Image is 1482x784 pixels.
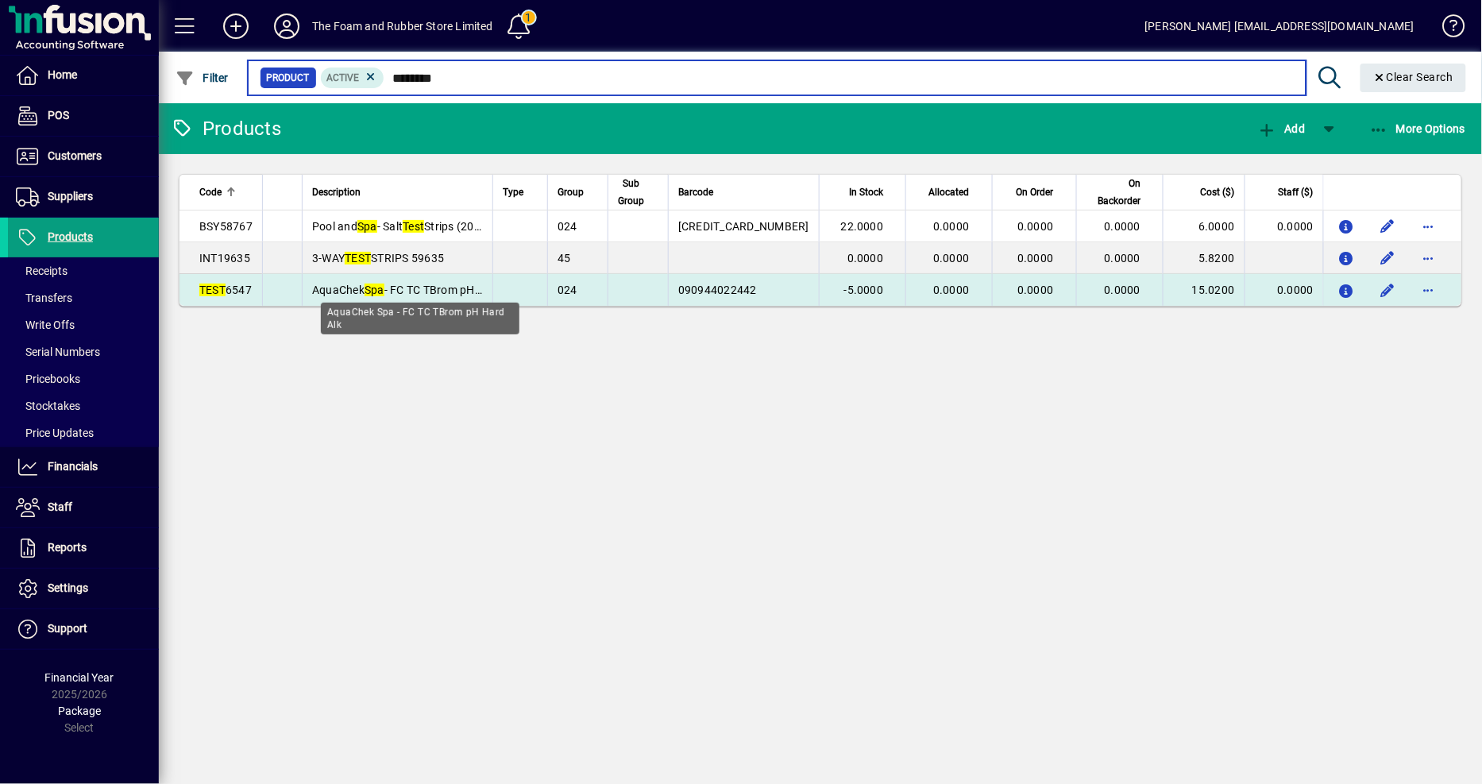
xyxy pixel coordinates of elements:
[8,392,159,419] a: Stocktakes
[1360,64,1467,92] button: Clear
[8,609,159,649] a: Support
[1017,183,1054,201] span: On Order
[16,319,75,331] span: Write Offs
[16,400,80,412] span: Stocktakes
[1253,114,1309,143] button: Add
[829,183,897,201] div: In Stock
[1002,183,1068,201] div: On Order
[558,220,577,233] span: 024
[1375,214,1400,239] button: Edit
[45,671,114,684] span: Financial Year
[1416,277,1441,303] button: More options
[8,137,159,176] a: Customers
[321,68,384,88] mat-chip: Activation Status: Active
[16,346,100,358] span: Serial Numbers
[1017,284,1054,296] span: 0.0000
[210,12,261,41] button: Add
[8,365,159,392] a: Pricebooks
[1201,183,1235,201] span: Cost ($)
[1257,122,1305,135] span: Add
[48,460,98,473] span: Financials
[345,252,371,265] em: TEST
[1105,284,1141,296] span: 0.0000
[261,12,312,41] button: Profile
[503,183,523,201] span: Type
[48,581,88,594] span: Settings
[1416,245,1441,271] button: More options
[48,109,69,122] span: POS
[312,14,493,39] div: The Foam and Rubber Store Limited
[618,175,644,210] span: Sub Group
[8,528,159,568] a: Reports
[312,284,521,296] span: AquaChek - FC TC TBrom pH Hard Alk
[1145,14,1414,39] div: [PERSON_NAME] [EMAIL_ADDRESS][DOMAIN_NAME]
[678,183,809,201] div: Barcode
[199,252,250,265] span: INT19635
[558,252,571,265] span: 45
[16,427,94,439] span: Price Updates
[558,284,577,296] span: 024
[48,190,93,203] span: Suppliers
[933,220,970,233] span: 0.0000
[618,175,658,210] div: Sub Group
[1375,277,1400,303] button: Edit
[1017,252,1054,265] span: 0.0000
[1105,252,1141,265] span: 0.0000
[1163,242,1245,274] td: 5.8200
[1245,274,1323,306] td: 0.0000
[8,338,159,365] a: Serial Numbers
[8,177,159,217] a: Suppliers
[199,284,252,296] span: 6547
[8,419,159,446] a: Price Updates
[8,257,159,284] a: Receipts
[1365,114,1470,143] button: More Options
[1017,220,1054,233] span: 0.0000
[16,373,80,385] span: Pricebooks
[48,541,87,554] span: Reports
[8,488,159,527] a: Staff
[48,500,72,513] span: Staff
[1416,214,1441,239] button: More options
[312,220,511,233] span: Pool and - Salt Strips (20 Strips)
[321,303,519,334] div: AquaChek Spa - FC TC TBrom pH Hard Alk
[8,311,159,338] a: Write Offs
[312,252,444,265] span: 3-WAY STRIPS 59635
[1279,183,1314,201] span: Staff ($)
[48,149,102,162] span: Customers
[8,96,159,136] a: POS
[199,284,226,296] em: TEST
[916,183,983,201] div: Allocated
[1086,175,1156,210] div: On Backorder
[558,183,598,201] div: Group
[365,284,384,296] em: Spa
[1163,210,1245,242] td: 6.0000
[403,220,424,233] em: Test
[312,183,361,201] span: Description
[8,447,159,487] a: Financials
[48,230,93,243] span: Products
[8,284,159,311] a: Transfers
[172,64,233,92] button: Filter
[8,569,159,608] a: Settings
[847,252,884,265] span: 0.0000
[357,220,377,233] em: Spa
[1369,122,1466,135] span: More Options
[678,284,757,296] span: 090944022442
[933,252,970,265] span: 0.0000
[199,183,253,201] div: Code
[8,56,159,95] a: Home
[312,183,483,201] div: Description
[327,72,360,83] span: Active
[1430,3,1462,55] a: Knowledge Base
[58,705,101,717] span: Package
[844,284,884,296] span: -5.0000
[199,220,253,233] span: BSY58767
[16,292,72,304] span: Transfers
[171,116,281,141] div: Products
[933,284,970,296] span: 0.0000
[176,71,229,84] span: Filter
[267,70,310,86] span: Product
[849,183,883,201] span: In Stock
[929,183,970,201] span: Allocated
[48,68,77,81] span: Home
